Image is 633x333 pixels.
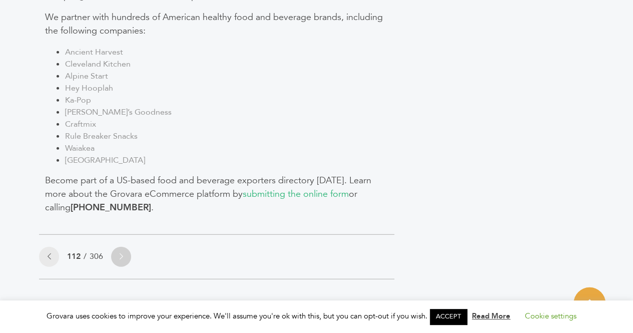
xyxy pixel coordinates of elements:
[65,95,91,106] a: Ka-Pop
[65,155,145,166] a: [GEOGRAPHIC_DATA]
[65,47,123,58] a: Ancient Harvest
[65,107,172,118] a: [PERSON_NAME]’s Goodness
[65,119,96,130] a: Craftmix
[71,201,151,214] strong: [PHONE_NUMBER]
[65,59,131,70] a: Cleveland Kitchen
[67,251,81,262] span: 112
[45,174,388,215] p: Become part of a US-based food and beverage exporters directory [DATE]. Learn more about the Grov...
[65,143,95,154] a: Waiakea
[472,311,510,321] a: Read More
[65,71,108,82] a: Alpine Start
[47,311,586,321] span: Grovara uses cookies to improve your experience. We'll assume you're ok with this, but you can op...
[45,11,388,38] p: We partner with hundreds of American healthy food and beverage brands, including the following co...
[243,188,349,200] a: submitting the online form
[90,251,103,262] a: 306
[525,311,576,321] a: Cookie settings
[430,309,467,324] a: ACCEPT
[65,83,113,94] a: Hey Hooplah
[81,251,90,262] span: /
[65,131,138,142] a: Rule Breaker Snacks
